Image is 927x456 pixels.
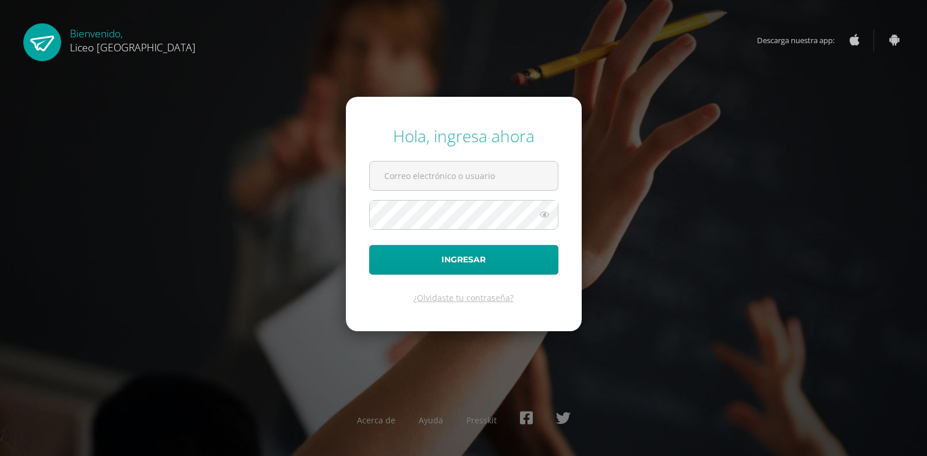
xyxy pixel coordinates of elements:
[70,40,196,54] span: Liceo [GEOGRAPHIC_DATA]
[369,125,558,147] div: Hola, ingresa ahora
[466,415,497,426] a: Presskit
[369,245,558,275] button: Ingresar
[370,162,558,190] input: Correo electrónico o usuario
[357,415,395,426] a: Acerca de
[70,23,196,54] div: Bienvenido,
[419,415,443,426] a: Ayuda
[413,292,514,303] a: ¿Olvidaste tu contraseña?
[757,29,846,51] span: Descarga nuestra app:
